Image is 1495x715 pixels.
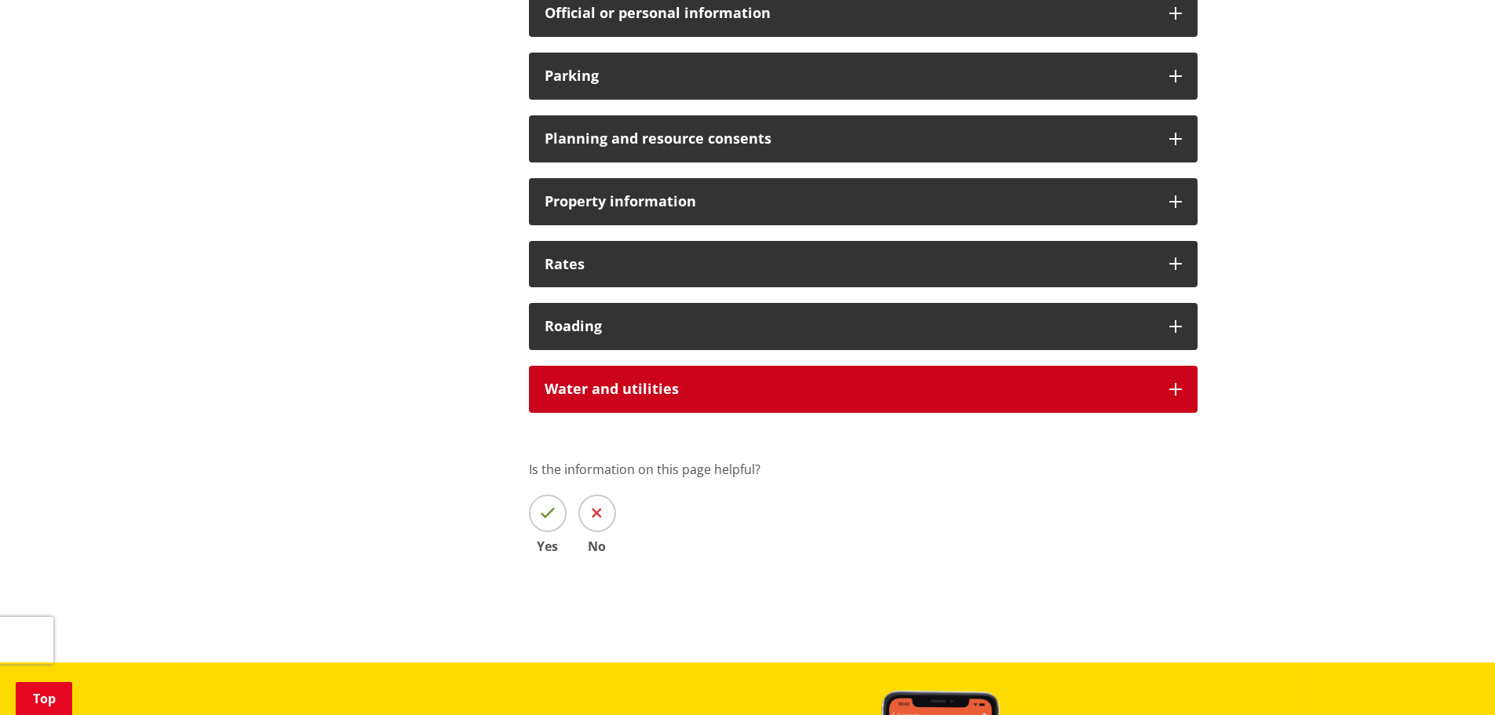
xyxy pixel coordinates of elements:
h3: Planning and resource consents [545,131,1154,147]
h3: Roading [545,319,1154,334]
h3: Property information [545,194,1154,210]
h3: Parking [545,68,1154,84]
p: Is the information on this page helpful? [529,460,1198,479]
span: No [578,540,616,553]
span: Yes [529,540,567,553]
h3: Rates [545,257,1154,272]
h3: Official or personal information [545,5,1154,21]
iframe: Messenger Launcher [1423,649,1479,706]
h3: Water and utilities [545,381,1154,397]
a: Top [16,682,72,715]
